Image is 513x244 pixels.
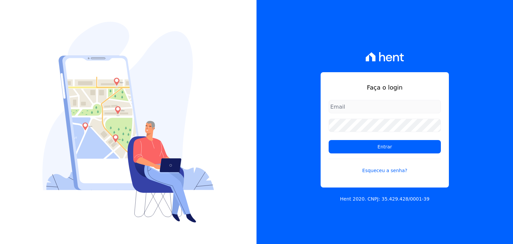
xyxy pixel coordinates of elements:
[329,140,441,153] input: Entrar
[329,159,441,174] a: Esqueceu a senha?
[329,83,441,92] h1: Faça o login
[329,100,441,113] input: Email
[42,22,214,223] img: Login
[340,196,430,203] p: Hent 2020. CNPJ: 35.429.428/0001-39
